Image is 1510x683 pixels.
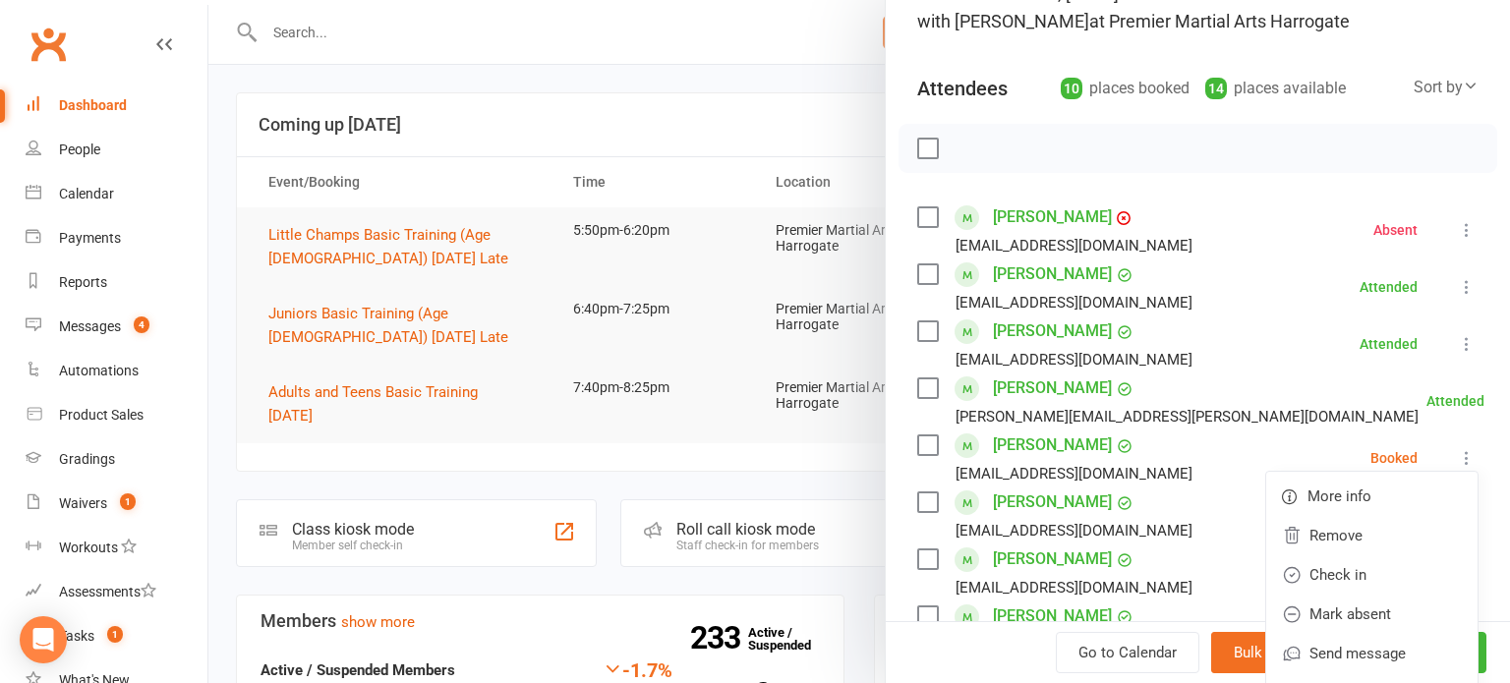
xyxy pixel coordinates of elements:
[59,363,139,378] div: Automations
[956,347,1192,372] div: [EMAIL_ADDRESS][DOMAIN_NAME]
[993,600,1112,632] a: [PERSON_NAME]
[59,142,100,157] div: People
[1211,632,1381,673] button: Bulk add attendees
[26,128,207,172] a: People
[917,75,1008,102] div: Attendees
[20,616,67,663] div: Open Intercom Messenger
[59,451,115,467] div: Gradings
[956,575,1192,600] div: [EMAIL_ADDRESS][DOMAIN_NAME]
[1266,516,1478,555] a: Remove
[956,290,1192,315] div: [EMAIL_ADDRESS][DOMAIN_NAME]
[59,584,156,599] div: Assessments
[1061,78,1082,99] div: 10
[1266,595,1478,634] a: Mark absent
[26,305,207,349] a: Messages 4
[993,429,1112,461] a: [PERSON_NAME]
[26,172,207,216] a: Calendar
[993,201,1112,233] a: [PERSON_NAME]
[26,84,207,128] a: Dashboard
[956,518,1192,543] div: [EMAIL_ADDRESS][DOMAIN_NAME]
[59,540,118,555] div: Workouts
[993,486,1112,518] a: [PERSON_NAME]
[1205,78,1227,99] div: 14
[993,372,1112,404] a: [PERSON_NAME]
[26,437,207,482] a: Gradings
[1426,394,1484,408] div: Attended
[59,318,121,334] div: Messages
[1373,223,1418,237] div: Absent
[59,628,94,644] div: Tasks
[26,482,207,526] a: Waivers 1
[993,315,1112,347] a: [PERSON_NAME]
[1266,477,1478,516] a: More info
[1307,484,1371,508] span: More info
[59,230,121,246] div: Payments
[59,186,114,201] div: Calendar
[26,614,207,658] a: Tasks 1
[1360,337,1418,351] div: Attended
[26,349,207,393] a: Automations
[1056,632,1199,673] a: Go to Calendar
[134,316,149,333] span: 4
[1205,75,1346,102] div: places available
[24,20,73,69] a: Clubworx
[993,258,1112,290] a: [PERSON_NAME]
[993,543,1112,575] a: [PERSON_NAME]
[26,216,207,260] a: Payments
[107,626,123,643] span: 1
[917,11,1089,31] span: with [PERSON_NAME]
[26,526,207,570] a: Workouts
[26,393,207,437] a: Product Sales
[120,493,136,510] span: 1
[956,233,1192,258] div: [EMAIL_ADDRESS][DOMAIN_NAME]
[1266,555,1478,595] a: Check in
[1370,451,1418,465] div: Booked
[26,570,207,614] a: Assessments
[956,404,1419,429] div: [PERSON_NAME][EMAIL_ADDRESS][PERSON_NAME][DOMAIN_NAME]
[1266,634,1478,673] a: Send message
[26,260,207,305] a: Reports
[59,274,107,290] div: Reports
[59,495,107,511] div: Waivers
[1360,280,1418,294] div: Attended
[59,97,127,113] div: Dashboard
[1061,75,1190,102] div: places booked
[1414,75,1479,100] div: Sort by
[1089,11,1350,31] span: at Premier Martial Arts Harrogate
[956,461,1192,486] div: [EMAIL_ADDRESS][DOMAIN_NAME]
[59,407,144,423] div: Product Sales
